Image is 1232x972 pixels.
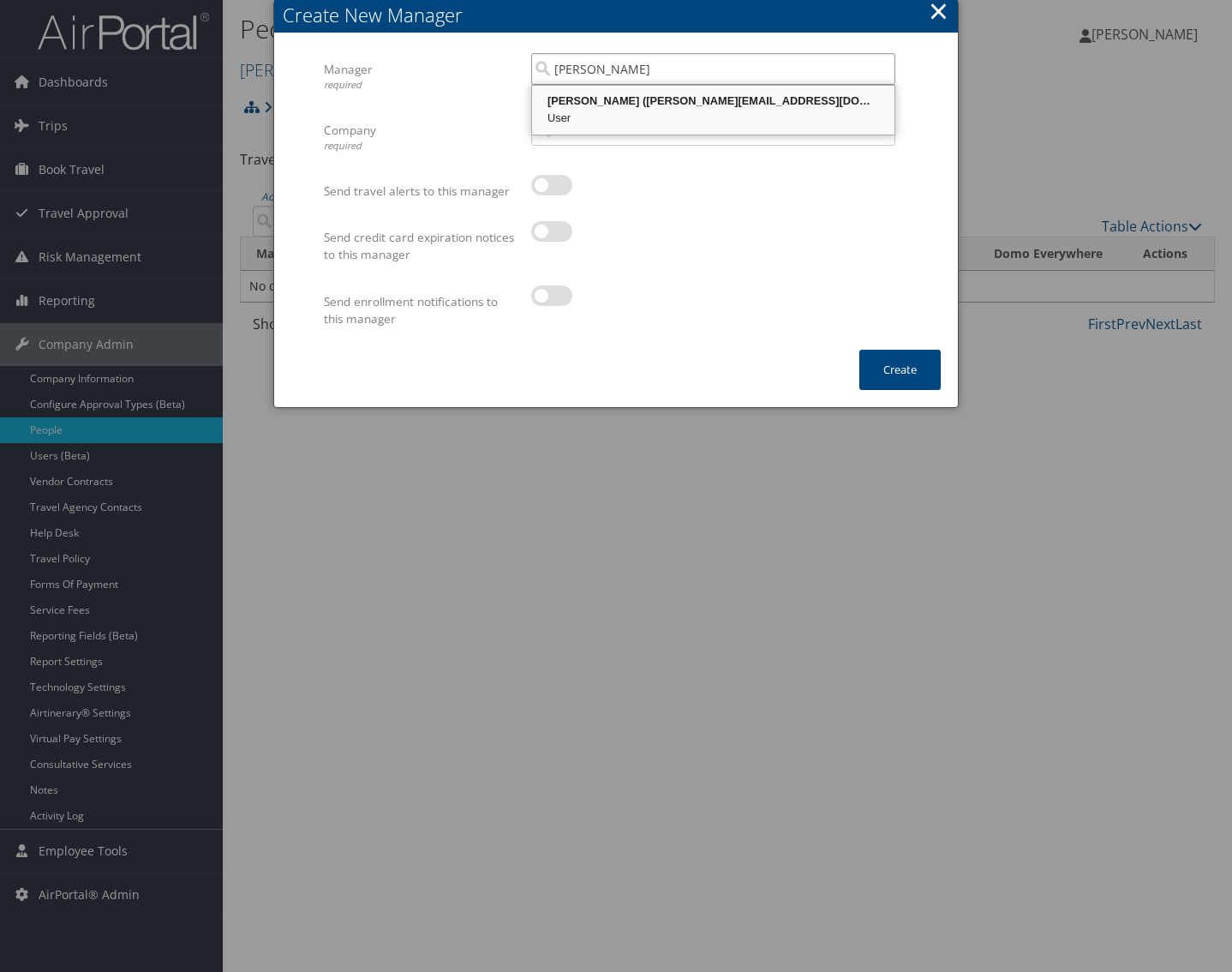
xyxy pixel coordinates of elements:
label: Manager [324,53,518,100]
div: Create New Manager [283,2,958,28]
label: Send enrollment notifications to this manager [324,285,518,336]
div: required [324,78,518,93]
label: Send travel alerts to this manager [324,175,518,207]
label: Company [324,114,518,161]
label: Send credit card expiration notices to this manager [324,221,518,272]
button: Create [859,350,941,390]
div: User [535,110,892,127]
div: required [324,139,518,153]
div: [PERSON_NAME] ([PERSON_NAME][EMAIL_ADDRESS][DOMAIN_NAME]) [535,93,892,110]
